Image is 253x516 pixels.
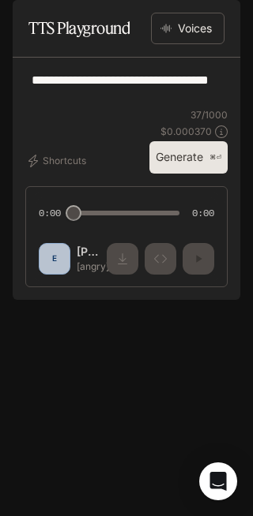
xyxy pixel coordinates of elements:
h1: TTS Playground [28,13,130,44]
button: Shortcuts [25,148,93,174]
button: Voices [151,13,225,44]
div: Open Intercom Messenger [199,462,237,500]
button: Generate⌘⏎ [149,141,228,174]
p: $ 0.000370 [160,125,212,138]
button: open drawer [12,8,40,36]
p: 37 / 1000 [191,108,228,122]
p: ⌘⏎ [210,153,221,163]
